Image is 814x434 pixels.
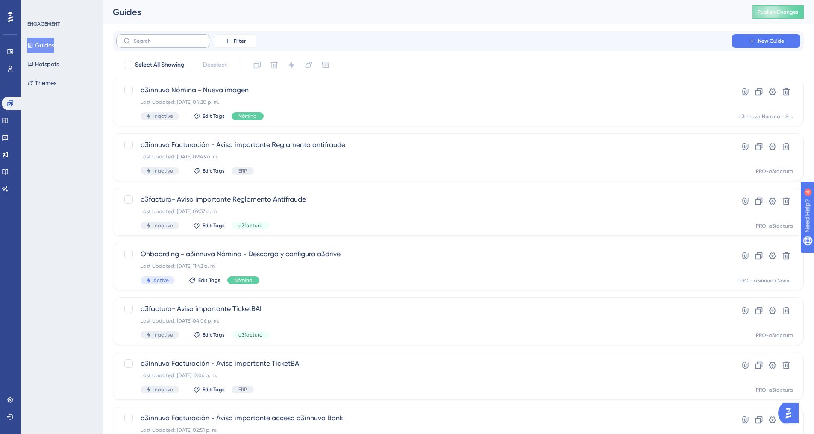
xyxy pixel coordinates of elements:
[756,168,793,175] div: PRO-a3factura
[195,57,235,73] button: Deselect
[203,331,225,338] span: Edit Tags
[238,386,247,393] span: ERP
[59,4,62,11] div: 4
[189,277,220,284] button: Edit Tags
[141,413,708,423] span: a3innuva Facturación - Aviso importante acceso a3innuva Bank
[203,113,225,120] span: Edit Tags
[141,85,708,95] span: a3innuva Nómina - Nueva imagen
[141,427,708,434] div: Last Updated: [DATE] 02:51 p. m.
[141,372,708,379] div: Last Updated: [DATE] 12:06 p. m.
[238,167,247,174] span: ERP
[756,332,793,339] div: PRO-a3factura
[198,277,220,284] span: Edit Tags
[193,386,225,393] button: Edit Tags
[153,331,173,338] span: Inactive
[738,113,793,120] div: a3innuva Nomina - SI (pre)
[27,56,59,72] button: Hotspots
[193,331,225,338] button: Edit Tags
[20,2,53,12] span: Need Help?
[778,400,804,426] iframe: UserGuiding AI Assistant Launcher
[238,331,263,338] span: a3factura
[203,167,225,174] span: Edit Tags
[203,386,225,393] span: Edit Tags
[153,222,173,229] span: Inactive
[141,99,708,106] div: Last Updated: [DATE] 04:20 p. m.
[193,113,225,120] button: Edit Tags
[141,263,708,270] div: Last Updated: [DATE] 11:42 a. m.
[134,38,203,44] input: Search
[756,223,793,229] div: PRO-a3factura
[113,6,731,18] div: Guides
[238,113,257,120] span: Nómina
[738,277,793,284] div: PRO - a3innuva Nomina
[135,60,185,70] span: Select All Showing
[141,317,708,324] div: Last Updated: [DATE] 04:06 p. m.
[193,222,225,229] button: Edit Tags
[732,34,800,48] button: New Guide
[153,113,173,120] span: Inactive
[238,222,263,229] span: a3factura
[27,75,56,91] button: Themes
[153,386,173,393] span: Inactive
[203,60,227,70] span: Deselect
[752,5,804,19] button: Publish Changes
[756,387,793,393] div: PRO-a3factura
[153,277,169,284] span: Active
[27,38,54,53] button: Guides
[141,304,708,314] span: a3factura- Aviso importante TicketBAI
[758,38,784,44] span: New Guide
[141,358,708,369] span: a3innuva Facturación - Aviso importante TicketBAI
[27,21,60,27] div: ENGAGEMENT
[193,167,225,174] button: Edit Tags
[141,249,708,259] span: Onboarding - a3innuva Nómina - Descarga y configura a3drive
[141,140,708,150] span: a3innuva Facturación - Aviso importante Reglamento antifraude
[203,222,225,229] span: Edit Tags
[758,9,799,15] span: Publish Changes
[153,167,173,174] span: Inactive
[234,38,246,44] span: Filter
[141,153,708,160] div: Last Updated: [DATE] 09:43 a. m.
[141,208,708,215] div: Last Updated: [DATE] 09:37 a. m.
[214,34,256,48] button: Filter
[234,277,253,284] span: Nómina
[141,194,708,205] span: a3factura- Aviso importante Reglamento Antifraude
